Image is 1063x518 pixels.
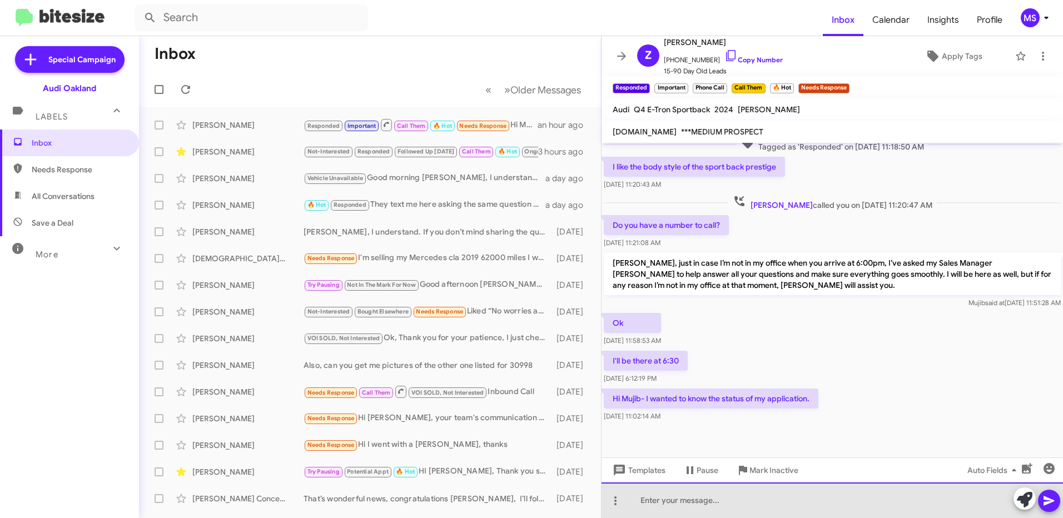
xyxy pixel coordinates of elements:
[613,127,677,137] span: [DOMAIN_NAME]
[552,413,592,424] div: [DATE]
[749,460,798,480] span: Mark Inactive
[304,493,552,504] div: That’s wonderful news, congratulations [PERSON_NAME], I’ll follow up with our finance team to get...
[732,83,765,93] small: Call Them
[307,281,340,288] span: Try Pausing
[32,137,126,148] span: Inbox
[510,84,581,96] span: Older Messages
[192,333,304,344] div: [PERSON_NAME]
[307,175,364,182] span: Vehicle Unavailable
[681,127,763,137] span: ***MEDIUM PROSPECT
[604,157,785,177] p: I like the body style of the sport back prestige
[604,180,661,188] span: [DATE] 11:20:43 AM
[396,468,415,475] span: 🔥 Hot
[307,148,350,155] span: Not-Interested
[304,252,552,265] div: I'm selling my Mercedes cla 2019 62000 miles I want 19k for it I still owe 14k on it So the 5k di...
[863,4,918,36] a: Calendar
[32,164,126,175] span: Needs Response
[1021,8,1040,27] div: MS
[604,253,1061,295] p: [PERSON_NAME], just in case I’m not in my office when you arrive at 6:00pm, I’ve asked my Sales M...
[770,83,794,93] small: 🔥 Hot
[613,104,629,114] span: Audi
[192,119,304,131] div: [PERSON_NAME]
[15,46,125,73] a: Special Campaign
[307,201,326,208] span: 🔥 Hot
[538,146,592,157] div: 3 hours ago
[524,148,589,155] span: Ongoing Conversation
[398,148,455,155] span: Followed Up [DATE]
[304,439,552,451] div: Hi I went with a [PERSON_NAME], thanks
[714,104,733,114] span: 2024
[634,104,710,114] span: Q4 E-Tron Sportback
[135,4,368,31] input: Search
[604,388,818,409] p: Hi Mujib- I wanted to know the status of my application.
[552,386,592,397] div: [DATE]
[664,49,783,66] span: [PHONE_NUMBER]
[968,4,1011,36] a: Profile
[897,46,1010,66] button: Apply Tags
[36,250,58,260] span: More
[552,493,592,504] div: [DATE]
[751,200,813,210] span: [PERSON_NAME]
[552,440,592,451] div: [DATE]
[192,306,304,317] div: [PERSON_NAME]
[459,122,506,129] span: Needs Response
[985,298,1005,307] span: said at
[604,238,660,247] span: [DATE] 11:21:08 AM
[307,335,380,342] span: VOI SOLD, Not Interested
[357,148,390,155] span: Responded
[192,386,304,397] div: [PERSON_NAME]
[552,466,592,477] div: [DATE]
[411,389,484,396] span: VOI SOLD, Not Interested
[307,441,355,449] span: Needs Response
[604,412,660,420] span: [DATE] 11:02:14 AM
[304,385,552,399] div: Inbound Call
[304,118,538,132] div: Hi Mujib- I wanted to know the status of my application.
[545,200,592,211] div: a day ago
[347,122,376,129] span: Important
[479,78,498,101] button: Previous
[462,148,491,155] span: Call Them
[654,83,688,93] small: Important
[918,4,968,36] a: Insights
[613,83,650,93] small: Responded
[498,78,588,101] button: Next
[823,4,863,36] span: Inbox
[192,280,304,291] div: [PERSON_NAME]
[192,360,304,371] div: [PERSON_NAME]
[604,336,661,345] span: [DATE] 11:58:53 AM
[304,305,552,318] div: Liked “No worries at all, congrats on the new car! If you…”
[1011,8,1051,27] button: MS
[736,136,928,152] span: Tagged as 'Responded' on [DATE] 11:18:50 AM
[397,122,426,129] span: Call Them
[604,374,657,382] span: [DATE] 6:12:19 PM
[604,215,729,235] p: Do you have a number to call?
[674,460,727,480] button: Pause
[347,468,389,475] span: Potential Appt
[307,122,340,129] span: Responded
[552,280,592,291] div: [DATE]
[604,351,688,371] p: I'll be there at 6:30
[304,278,552,291] div: Good afternoon [PERSON_NAME]. No worries at all, I understand you're not ready to move forward ju...
[552,360,592,371] div: [DATE]
[610,460,665,480] span: Templates
[36,112,68,122] span: Labels
[545,173,592,184] div: a day ago
[724,56,783,64] a: Copy Number
[604,313,661,333] p: Ok
[43,83,96,94] div: Audi Oakland
[192,413,304,424] div: [PERSON_NAME]
[958,460,1030,480] button: Auto Fields
[48,54,116,65] span: Special Campaign
[967,460,1021,480] span: Auto Fields
[304,332,552,345] div: Ok, Thank you for your patience, I just checked and I can now confirm that the Blue Fiesta was so...
[504,83,510,97] span: »
[942,46,982,66] span: Apply Tags
[538,119,592,131] div: an hour ago
[192,173,304,184] div: [PERSON_NAME]
[479,78,588,101] nav: Page navigation example
[307,389,355,396] span: Needs Response
[32,191,95,202] span: All Conversations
